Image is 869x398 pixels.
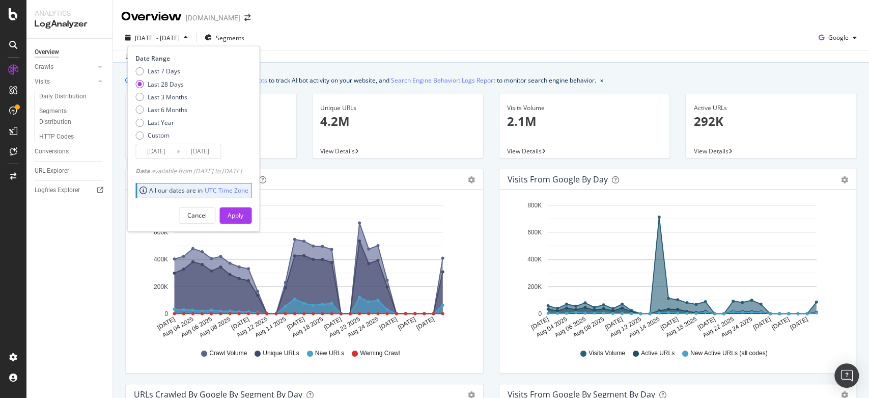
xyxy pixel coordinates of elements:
[29,16,50,24] div: v 4.0.25
[42,59,50,67] img: tab_domain_overview_orange.svg
[148,67,180,75] div: Last 7 Days
[507,113,662,130] p: 2.1M
[180,315,213,339] text: Aug 06 2025
[244,14,250,21] div: arrow-right-arrow-left
[114,60,169,67] div: Keyword (traffico)
[315,349,344,358] span: New URLs
[35,185,105,196] a: Logfiles Explorer
[35,166,69,176] div: URL Explorer
[608,315,642,339] text: Aug 12 2025
[135,67,187,75] div: Last 7 Days
[789,315,809,331] text: [DATE]
[230,315,250,331] text: [DATE]
[346,315,380,339] text: Aug 24 2025
[186,13,240,23] div: [DOMAIN_NAME]
[164,310,168,317] text: 0
[693,103,849,113] div: Active URLs
[209,349,247,358] span: Crawl Volume
[125,75,857,86] div: info banner
[161,315,195,339] text: Aug 04 2025
[572,315,605,339] text: Aug 08 2025
[156,315,176,331] text: [DATE]
[254,315,287,339] text: Aug 14 2025
[135,105,187,114] div: Last 6 Months
[598,73,606,88] button: close banner
[134,198,470,339] svg: A chart.
[228,211,243,220] div: Apply
[198,315,232,339] text: Aug 08 2025
[39,131,105,142] a: HTTP Codes
[641,349,675,358] span: Active URLs
[538,310,542,317] text: 0
[320,147,355,155] span: View Details
[664,315,697,339] text: Aug 18 2025
[507,103,662,113] div: Visits Volume
[35,76,95,87] a: Visits
[588,349,625,358] span: Visits Volume
[148,80,184,89] div: Last 28 Days
[507,147,542,155] span: View Details
[39,106,96,127] div: Segments Distribution
[136,144,177,158] input: Start Date
[39,131,74,142] div: HTTP Codes
[527,283,541,290] text: 200K
[35,62,95,72] a: Crawls
[154,283,168,290] text: 200K
[135,54,249,63] div: Date Range
[102,59,110,67] img: tab_keywords_by_traffic_grey.svg
[16,16,24,24] img: logo_orange.svg
[291,315,324,339] text: Aug 18 2025
[770,315,790,331] text: [DATE]
[148,93,187,101] div: Last 3 Months
[751,315,772,331] text: [DATE]
[391,75,495,86] a: Search Engine Behavior: Logs Report
[180,144,220,158] input: End Date
[35,8,104,18] div: Analytics
[286,315,306,331] text: [DATE]
[135,118,187,127] div: Last Year
[235,315,269,339] text: Aug 12 2025
[696,315,716,331] text: [DATE]
[201,30,248,46] button: Segments
[659,315,679,331] text: [DATE]
[121,8,182,25] div: Overview
[187,211,207,220] div: Cancel
[205,186,248,195] a: UTC Time Zone
[135,34,180,42] span: [DATE] - [DATE]
[154,256,168,263] text: 400K
[603,315,624,331] text: [DATE]
[627,315,661,339] text: Aug 14 2025
[508,198,844,339] svg: A chart.
[135,93,187,101] div: Last 3 Months
[553,315,586,339] text: Aug 06 2025
[529,315,550,331] text: [DATE]
[35,76,50,87] div: Visits
[148,131,170,140] div: Custom
[693,147,728,155] span: View Details
[39,106,105,127] a: Segments Distribution
[468,176,475,183] div: gear
[26,26,114,35] div: Dominio: [DOMAIN_NAME]
[527,256,541,263] text: 400K
[35,18,104,30] div: LogAnalyzer
[16,26,24,35] img: website_grey.svg
[841,176,848,183] div: gear
[828,33,849,42] span: Google
[135,75,596,86] div: We introduced 2 new report templates: to track AI bot activity on your website, and to monitor se...
[690,349,767,358] span: New Active URLs (all codes)
[263,349,299,358] span: Unique URLs
[216,34,244,42] span: Segments
[320,103,475,113] div: Unique URLs
[35,47,59,58] div: Overview
[35,47,105,58] a: Overview
[719,315,753,339] text: Aug 24 2025
[320,113,475,130] p: 4.2M
[322,315,343,331] text: [DATE]
[135,131,187,140] div: Custom
[35,62,53,72] div: Crawls
[121,30,192,46] button: [DATE] - [DATE]
[135,167,242,175] div: available from [DATE] to [DATE]
[35,146,69,157] div: Conversions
